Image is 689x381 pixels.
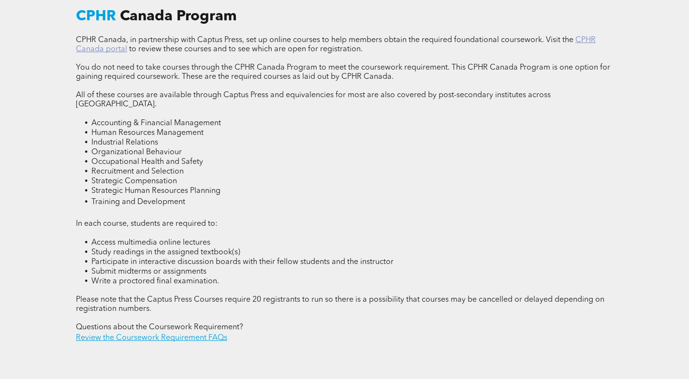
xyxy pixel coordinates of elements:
[76,36,596,53] a: CPHR Canada portal
[76,64,610,81] span: You do not need to take courses through the CPHR Canada Program to meet the coursework requiremen...
[76,334,227,342] a: Review the Coursework Requirement FAQs
[91,168,184,176] span: Recruitment and Selection
[76,220,218,228] span: In each course, students are required to:
[91,187,220,195] span: Strategic Human Resources Planning
[76,9,116,24] span: CPHR
[91,268,206,276] span: Submit midterms or assignments
[120,9,237,24] span: Canada Program
[76,296,604,313] span: Please note that the Captus Press Courses require 20 registrants to run so there is a possibility...
[91,148,182,156] span: Organizational Behaviour
[76,91,551,108] span: All of these courses are available through Captus Press and equivalencies for most are also cover...
[91,198,185,206] span: Training and Development
[91,119,221,127] span: Accounting & Financial Management
[129,45,363,53] span: to review these courses and to see which are open for registration.
[91,278,219,285] span: Write a proctored final examination.
[91,249,240,256] span: Study readings in the assigned textbook(s)
[91,258,394,266] span: Participate in interactive discussion boards with their fellow students and the instructor
[91,158,203,166] span: Occupational Health and Safety
[91,139,158,147] span: Industrial Relations
[76,323,243,331] span: Questions about the Coursework Requirement?
[76,36,573,44] span: CPHR Canada, in partnership with Captus Press, set up online courses to help members obtain the r...
[91,129,204,137] span: Human Resources Management
[91,239,210,247] span: Access multimedia online lectures
[91,177,177,185] span: Strategic Compensation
